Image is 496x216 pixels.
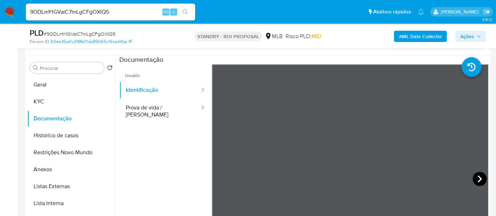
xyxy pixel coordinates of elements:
[27,76,115,93] button: Geral
[399,31,442,42] b: AML Data Collector
[33,65,38,71] button: Procurar
[26,7,195,17] input: Pesquise usuários ou casos...
[483,8,491,16] a: Sair
[30,38,49,45] b: Person ID
[27,93,115,110] button: KYC
[178,7,192,17] button: search-icon
[482,17,492,22] span: 3.161.2
[50,38,132,45] a: 60ee36e0c318fe01de89b65c16ce44be
[27,144,115,161] button: Restrições Novo Mundo
[394,31,447,42] button: AML Data Collector
[27,161,115,178] button: Anexos
[265,32,283,40] div: MLB
[311,32,321,40] span: MID
[441,8,481,15] p: erico.trevizan@mercadopago.com.br
[418,9,424,15] a: Notificações
[27,127,115,144] button: Histórico de casos
[30,27,44,38] b: PLD
[195,31,262,41] p: STANDBY - ROI PROPOSAL
[27,110,115,127] button: Documentação
[40,65,101,71] input: Procurar
[44,30,115,37] span: # 9ODLmYtGVaiC7mLgCFgOXIQ5
[286,32,321,40] span: Risco PLD:
[27,195,115,212] button: Lista Interna
[460,31,474,42] span: Ações
[27,178,115,195] button: Listas Externas
[173,8,175,15] span: s
[373,8,411,16] span: Atalhos rápidos
[163,8,169,15] span: Alt
[455,31,486,42] button: Ações
[107,65,113,73] button: Retornar ao pedido padrão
